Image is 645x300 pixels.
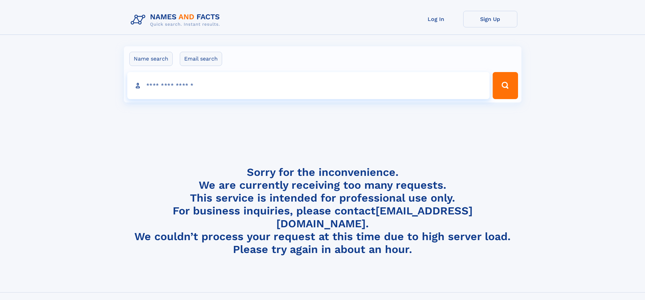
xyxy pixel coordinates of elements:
[409,11,463,27] a: Log In
[493,72,518,99] button: Search Button
[128,166,517,256] h4: Sorry for the inconvenience. We are currently receiving too many requests. This service is intend...
[276,204,473,230] a: [EMAIL_ADDRESS][DOMAIN_NAME]
[180,52,222,66] label: Email search
[127,72,490,99] input: search input
[129,52,173,66] label: Name search
[128,11,225,29] img: Logo Names and Facts
[463,11,517,27] a: Sign Up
